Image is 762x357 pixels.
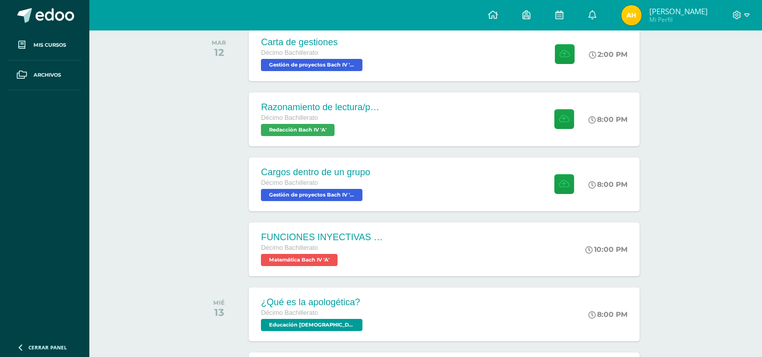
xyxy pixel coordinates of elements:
[261,232,383,243] div: FUNCIONES INYECTIVAS (INVERSA DE UNA FUNCIÓN)
[261,124,335,136] span: Redacción Bach IV 'A'
[621,5,642,25] img: 632a55cd0d80cdd2373a55a0422c9186.png
[212,39,226,46] div: MAR
[261,319,362,331] span: Educación Cristiana Bach IV 'A'
[585,245,627,254] div: 10:00 PM
[34,41,66,49] span: Mis cursos
[588,115,627,124] div: 8:00 PM
[588,310,627,319] div: 8:00 PM
[589,50,627,59] div: 2:00 PM
[261,114,318,121] span: Décimo Bachillerato
[213,299,225,306] div: MIÉ
[34,71,61,79] span: Archivos
[261,244,318,251] span: Décimo Bachillerato
[261,254,338,266] span: Matemática Bach IV 'A'
[8,60,81,90] a: Archivos
[261,102,383,113] div: Razonamiento de lectura/pensamiento crítico
[649,15,708,24] span: Mi Perfil
[212,46,226,58] div: 12
[28,344,67,351] span: Cerrar panel
[261,309,318,316] span: Décimo Bachillerato
[261,49,318,56] span: Décimo Bachillerato
[8,30,81,60] a: Mis cursos
[213,306,225,318] div: 13
[588,180,627,189] div: 8:00 PM
[261,167,370,178] div: Cargos dentro de un grupo
[261,189,362,201] span: Gestión de proyectos Bach IV 'A'
[261,179,318,186] span: Décimo Bachillerato
[261,59,362,71] span: Gestión de proyectos Bach IV 'A'
[261,297,365,308] div: ¿Qué es la apologética?
[261,37,365,48] div: Carta de gestiones
[649,6,708,16] span: [PERSON_NAME]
